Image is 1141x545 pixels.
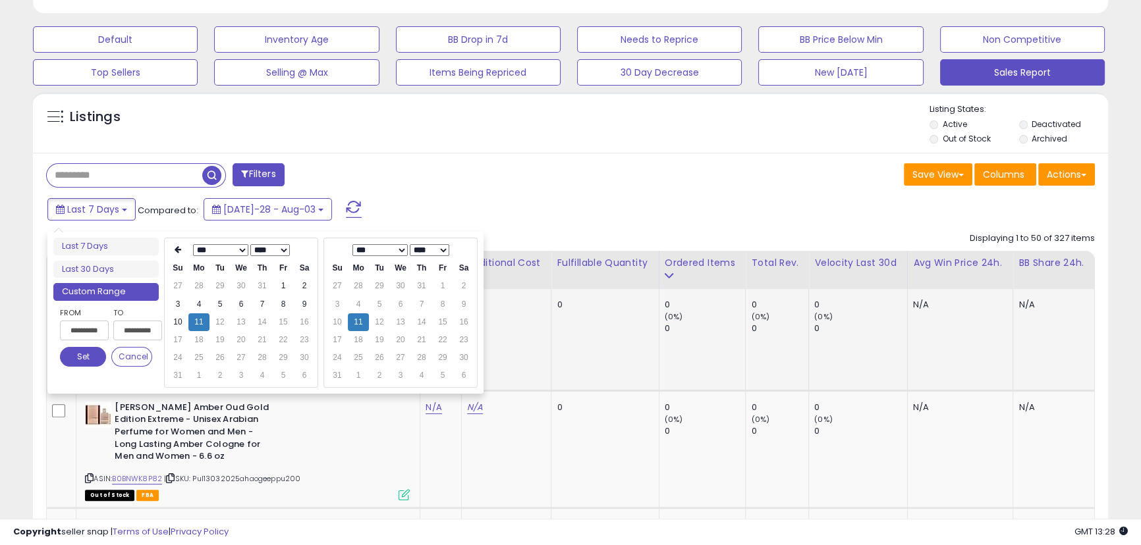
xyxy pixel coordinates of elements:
button: Selling @ Max [214,59,379,86]
button: [DATE]-28 - Aug-03 [204,198,332,221]
button: BB Price Below Min [758,26,923,53]
div: N/A [913,402,1003,413]
b: [PERSON_NAME] Amber Oud Gold Edition Extreme - Unisex Arabian Perfume for Women and Men - Long La... [115,402,275,466]
td: 30 [390,277,411,295]
td: 2 [294,277,315,295]
button: Columns [974,163,1036,186]
td: 23 [453,331,474,349]
th: Tu [369,259,390,277]
td: 20 [390,331,411,349]
td: 7 [411,296,432,313]
li: Last 30 Days [53,261,159,278]
td: 27 [390,349,411,367]
span: [DATE]-28 - Aug-03 [223,203,316,216]
td: 18 [348,331,369,349]
div: 0 [557,299,648,311]
td: 15 [432,313,453,331]
td: 7 [252,296,273,313]
div: seller snap | | [13,526,229,538]
button: Items Being Repriced [396,59,561,86]
div: Velocity Last 30d [814,256,902,270]
td: 11 [188,313,209,331]
button: Filters [233,163,284,186]
small: (0%) [814,311,833,322]
td: 23 [294,331,315,349]
td: 5 [273,367,294,384]
label: From [60,306,106,319]
div: Total Rev. [751,256,803,270]
td: 19 [209,331,231,349]
small: (0%) [665,414,683,425]
td: 26 [209,349,231,367]
button: Non Competitive [940,26,1105,53]
td: 28 [188,277,209,295]
div: 0 [665,425,746,437]
span: FBA [136,490,159,501]
td: 2 [209,367,231,384]
span: Compared to: [138,204,198,217]
td: 28 [348,277,369,295]
td: 3 [390,367,411,384]
td: 28 [411,349,432,367]
span: Last 7 Days [67,203,119,216]
div: Avg Win Price 24h. [913,256,1007,270]
td: 17 [327,331,348,349]
a: N/A [467,401,483,414]
button: Last 7 Days [47,198,136,221]
th: Sa [453,259,474,277]
button: Sales Report [940,59,1105,86]
td: 16 [453,313,474,331]
td: 27 [231,349,252,367]
td: 1 [432,277,453,295]
td: 4 [252,367,273,384]
th: Su [327,259,348,277]
td: 8 [432,296,453,313]
p: Listing States: [930,103,1108,116]
small: (0%) [665,311,683,322]
label: To [113,306,152,319]
div: 0 [814,425,907,437]
small: (0%) [751,311,769,322]
div: Fulfillable Quantity [557,256,653,270]
label: Active [942,118,966,130]
td: 4 [348,296,369,313]
button: Actions [1038,163,1095,186]
th: Mo [188,259,209,277]
button: Inventory Age [214,26,379,53]
td: 27 [327,277,348,295]
div: BB Share 24h. [1018,256,1089,270]
strong: Copyright [13,525,61,538]
td: 30 [294,349,315,367]
td: 30 [453,349,474,367]
span: 2025-08-11 13:28 GMT [1074,525,1128,538]
div: 0 [751,425,808,437]
button: Cancel [111,347,152,367]
td: 8 [273,296,294,313]
td: 20 [231,331,252,349]
button: Default [33,26,198,53]
td: 31 [327,367,348,384]
td: 3 [327,296,348,313]
button: Top Sellers [33,59,198,86]
div: 0 [751,299,808,311]
td: 10 [327,313,348,331]
div: 0 [665,299,746,311]
div: 0 [814,323,907,334]
th: Fr [273,259,294,277]
td: 13 [231,313,252,331]
li: Last 7 Days [53,238,159,255]
td: 2 [369,367,390,384]
td: 12 [369,313,390,331]
td: 9 [453,296,474,313]
th: We [390,259,411,277]
td: 16 [294,313,315,331]
a: Terms of Use [113,525,169,538]
td: 29 [369,277,390,295]
td: 6 [231,296,252,313]
span: | SKU: Pul13032025ahaogeeppu200 [164,473,300,484]
td: 17 [167,331,188,349]
div: Displaying 1 to 50 of 327 items [970,232,1095,245]
label: Archived [1032,133,1067,144]
label: Out of Stock [942,133,990,144]
td: 3 [167,296,188,313]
